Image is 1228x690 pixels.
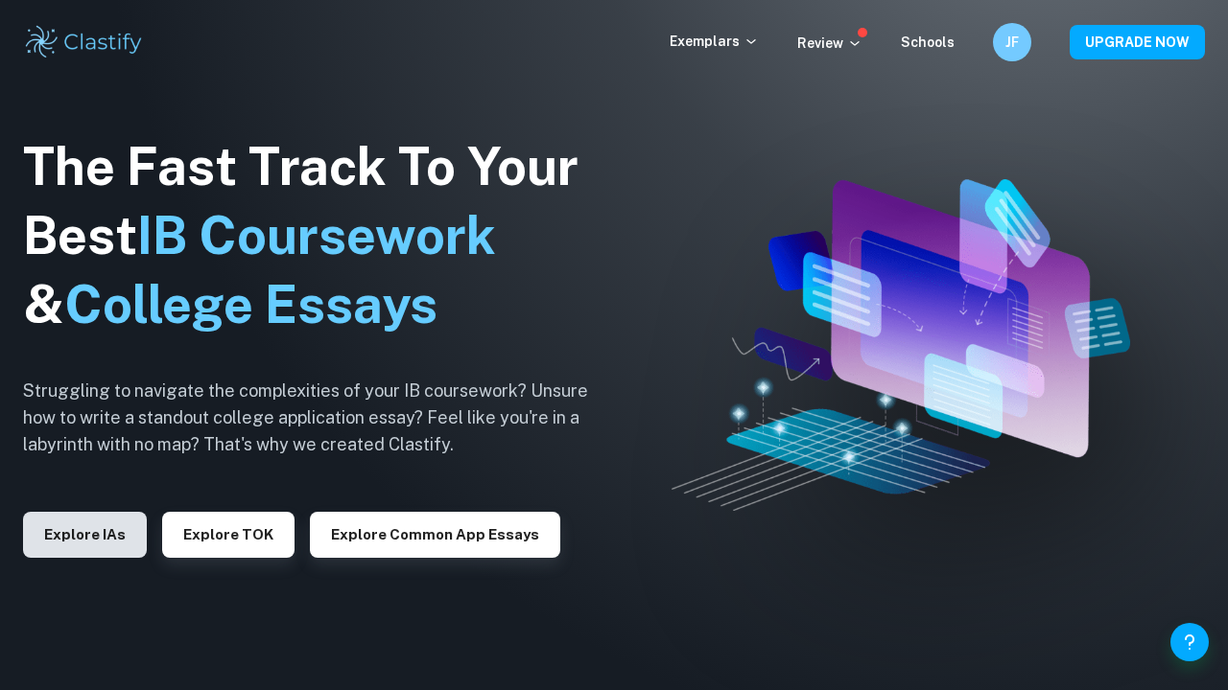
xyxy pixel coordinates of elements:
button: Explore TOK [162,512,295,558]
button: Explore IAs [23,512,147,558]
a: Explore Common App essays [310,524,560,542]
h6: JF [1002,32,1024,53]
button: Help and Feedback [1170,623,1209,661]
a: Schools [901,34,955,50]
h1: The Fast Track To Your Best & [23,132,618,339]
h6: Struggling to navigate the complexities of your IB coursework? Unsure how to write a standout col... [23,378,618,458]
a: Explore TOK [162,524,295,542]
img: Clastify hero [672,179,1130,511]
p: Exemplars [670,31,759,52]
span: College Essays [64,274,437,334]
button: UPGRADE NOW [1070,25,1205,59]
button: JF [993,23,1031,61]
button: Explore Common App essays [310,512,560,558]
span: IB Coursework [137,205,496,265]
img: Clastify logo [23,23,145,61]
p: Review [797,33,862,54]
a: Explore IAs [23,524,147,542]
